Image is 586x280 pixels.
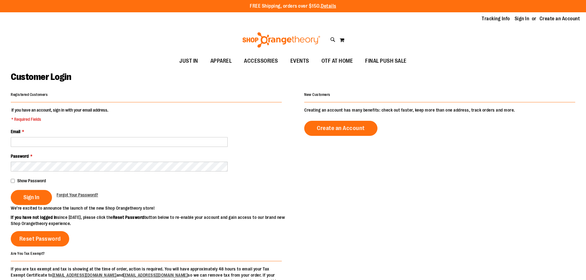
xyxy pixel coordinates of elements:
[304,107,575,113] p: Creating an account has many benefits: check out faster, keep more than one address, track orders...
[11,93,48,97] strong: Registered Customers
[365,54,407,68] span: FINAL PUSH SALE
[244,54,278,68] span: ACCESSORIES
[304,121,377,136] a: Create an Account
[11,205,293,211] p: We’re excited to announce the launch of the new Shop Orangetheory store!
[241,32,321,48] img: Shop Orangetheory
[238,54,284,68] a: ACCESSORIES
[11,215,57,220] strong: If you have not logged in
[204,54,238,68] a: APPAREL
[52,273,117,278] a: [EMAIL_ADDRESS][DOMAIN_NAME]
[359,54,413,68] a: FINAL PUSH SALE
[321,54,353,68] span: OTF AT HOME
[482,15,510,22] a: Tracking Info
[304,93,330,97] strong: New Customers
[11,107,109,122] legend: If you have an account, sign in with your email address.
[321,3,336,9] a: Details
[11,72,71,82] span: Customer Login
[290,54,309,68] span: EVENTS
[317,125,365,132] span: Create an Account
[173,54,204,68] a: JUST IN
[315,54,359,68] a: OTF AT HOME
[57,192,98,197] span: Forgot Your Password?
[540,15,580,22] a: Create an Account
[23,194,39,201] span: Sign In
[11,129,20,134] span: Email
[515,15,529,22] a: Sign In
[11,154,29,159] span: Password
[11,251,45,255] strong: Are You Tax Exempt?
[123,273,188,278] a: [EMAIL_ADDRESS][DOMAIN_NAME]
[250,3,336,10] p: FREE Shipping, orders over $150.
[113,215,144,220] strong: Reset Password
[19,235,61,242] span: Reset Password
[284,54,315,68] a: EVENTS
[11,231,69,246] a: Reset Password
[179,54,198,68] span: JUST IN
[57,192,98,198] a: Forgot Your Password?
[11,214,293,227] p: since [DATE], please click the button below to re-enable your account and gain access to our bran...
[210,54,232,68] span: APPAREL
[17,178,46,183] span: Show Password
[11,116,108,122] span: * Required Fields
[11,190,52,205] button: Sign In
